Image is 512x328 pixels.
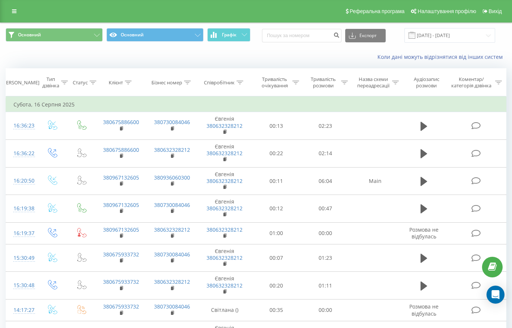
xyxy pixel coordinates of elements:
[301,195,350,223] td: 00:47
[252,222,301,244] td: 01:00
[13,118,30,133] div: 16:36:23
[207,150,243,157] a: 380632328212
[106,28,204,42] button: Основний
[13,251,30,265] div: 15:30:49
[259,76,290,89] div: Тривалість очікування
[13,174,30,188] div: 16:20:50
[73,79,88,86] div: Статус
[207,205,243,212] a: 380632328212
[207,254,243,261] a: 380632328212
[42,76,59,89] div: Тип дзвінка
[301,167,350,195] td: 06:04
[6,28,103,42] button: Основний
[207,226,243,233] a: 380632328212
[301,244,350,272] td: 01:23
[103,278,139,285] a: 380675933732
[207,282,243,289] a: 380632328212
[418,8,476,14] span: Налаштування профілю
[13,278,30,293] div: 15:30:48
[252,244,301,272] td: 00:07
[409,226,439,240] span: Розмова не відбулась
[6,97,506,112] td: Субота, 16 Серпня 2025
[154,303,190,310] a: 380730084046
[103,201,139,208] a: 380967132605
[151,79,182,86] div: Бізнес номер
[409,303,439,317] span: Розмова не відбулась
[13,303,30,318] div: 14:17:27
[345,29,386,42] button: Експорт
[154,201,190,208] a: 380730084046
[197,244,252,272] td: Євгенія
[197,195,252,223] td: Євгенія
[487,286,505,304] div: Open Intercom Messenger
[13,201,30,216] div: 16:19:38
[301,272,350,300] td: 01:11
[308,76,339,89] div: Тривалість розмови
[207,28,250,42] button: Графік
[252,299,301,321] td: 00:35
[103,251,139,258] a: 380675933732
[154,226,190,233] a: 380632328212
[301,299,350,321] td: 00:00
[154,251,190,258] a: 380730084046
[197,167,252,195] td: Євгенія
[356,76,390,89] div: Назва схеми переадресації
[207,122,243,129] a: 380632328212
[103,118,139,126] a: 380675886600
[204,79,235,86] div: Співробітник
[350,167,401,195] td: Main
[197,272,252,300] td: Євгенія
[154,118,190,126] a: 380730084046
[449,76,493,89] div: Коментар/категорія дзвінка
[262,29,341,42] input: Пошук за номером
[252,167,301,195] td: 00:11
[301,222,350,244] td: 00:00
[252,195,301,223] td: 00:12
[207,177,243,184] a: 380632328212
[197,299,252,321] td: Світлана ()
[103,303,139,310] a: 380675933732
[252,272,301,300] td: 00:20
[13,146,30,161] div: 16:36:22
[103,226,139,233] a: 380967132605
[154,278,190,285] a: 380632328212
[377,53,506,60] a: Коли дані можуть відрізнятися вiд інших систем
[350,8,405,14] span: Реферальна програма
[252,139,301,167] td: 00:22
[109,79,123,86] div: Клієнт
[222,32,237,37] span: Графік
[1,79,39,86] div: [PERSON_NAME]
[13,226,30,241] div: 16:19:37
[103,146,139,153] a: 380675886600
[154,174,190,181] a: 380936060300
[301,112,350,140] td: 02:23
[154,146,190,153] a: 380632328212
[18,32,41,38] span: Основний
[197,139,252,167] td: Євгенія
[197,112,252,140] td: Євгенія
[301,139,350,167] td: 02:14
[252,112,301,140] td: 00:13
[489,8,502,14] span: Вихід
[407,76,446,89] div: Аудіозапис розмови
[103,174,139,181] a: 380967132605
